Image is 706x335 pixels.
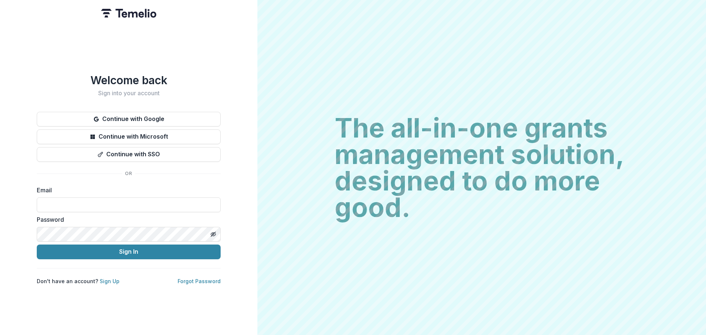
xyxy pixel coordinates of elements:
a: Forgot Password [178,278,221,284]
img: Temelio [101,9,156,18]
p: Don't have an account? [37,277,120,285]
label: Email [37,186,216,195]
a: Sign Up [100,278,120,284]
button: Continue with Google [37,112,221,126]
h1: Welcome back [37,74,221,87]
label: Password [37,215,216,224]
button: Continue with Microsoft [37,129,221,144]
button: Toggle password visibility [207,228,219,240]
button: Continue with SSO [37,147,221,162]
button: Sign In [37,245,221,259]
h2: Sign into your account [37,90,221,97]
